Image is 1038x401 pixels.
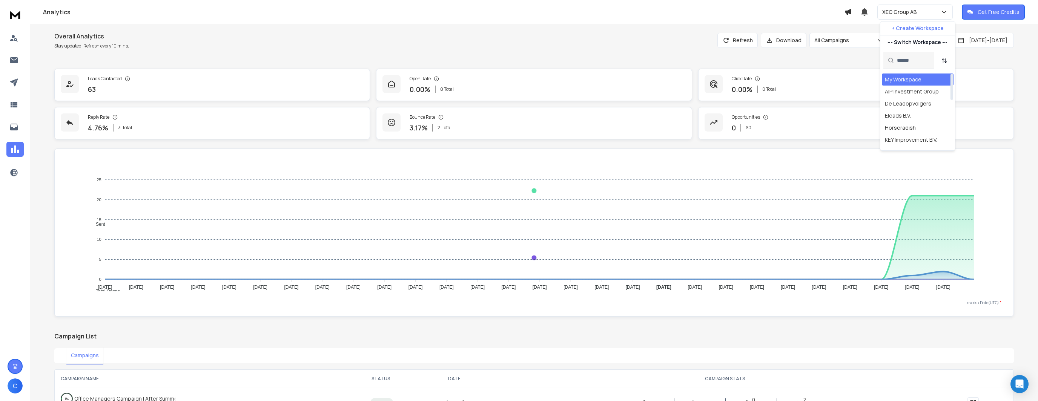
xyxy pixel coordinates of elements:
[626,285,640,290] tspan: [DATE]
[160,285,174,290] tspan: [DATE]
[253,285,267,290] tspan: [DATE]
[129,285,143,290] tspan: [DATE]
[502,285,516,290] tspan: [DATE]
[410,122,428,133] p: 3.17 %
[410,84,430,95] p: 0.00 %
[885,136,937,144] div: KEY Improvement B.V.
[8,378,23,393] button: C
[698,107,1014,139] a: Opportunities0$0
[978,8,1020,16] p: Get Free Credits
[440,86,454,92] p: 0 Total
[885,100,931,107] div: De Leadopvolgers
[688,285,702,290] tspan: [DATE]
[438,125,440,131] span: 2
[88,122,108,133] p: 4.76 %
[439,285,454,290] tspan: [DATE]
[885,76,921,83] div: My Workspace
[284,285,298,290] tspan: [DATE]
[420,370,488,388] th: DATE
[732,76,752,82] p: Click Rate
[888,38,947,46] p: --- Switch Workspace ---
[874,285,888,290] tspan: [DATE]
[97,217,101,222] tspan: 15
[936,285,950,290] tspan: [DATE]
[54,332,1014,341] h2: Campaign List
[732,84,752,95] p: 0.00 %
[67,300,1001,306] p: x-axis : Date(UTC)
[746,125,751,131] p: $ 0
[442,125,451,131] span: Total
[408,285,423,290] tspan: [DATE]
[54,32,129,41] h1: Overall Analytics
[90,222,105,227] span: Sent
[98,285,112,290] tspan: [DATE]
[1010,375,1029,393] div: Open Intercom Messenger
[885,88,939,95] div: AIP Investment Group
[814,37,852,44] p: All Campaigns
[698,69,1014,101] a: Click Rate0.00%0 Total
[99,277,101,282] tspan: 0
[885,112,911,119] div: Eleads B.V.
[733,37,753,44] p: Refresh
[533,285,547,290] tspan: [DATE]
[88,114,109,120] p: Reply Rate
[905,285,920,290] tspan: [DATE]
[717,33,758,48] button: Refresh
[781,285,795,290] tspan: [DATE]
[222,285,236,290] tspan: [DATE]
[346,285,361,290] tspan: [DATE]
[892,24,944,32] p: + Create Workspace
[315,285,330,290] tspan: [DATE]
[885,124,916,132] div: Horseradish
[470,285,485,290] tspan: [DATE]
[97,178,101,182] tspan: 25
[885,148,906,156] div: Leadyou
[656,285,671,290] tspan: [DATE]
[55,370,341,388] th: CAMPAIGN NAME
[97,197,101,202] tspan: 20
[880,21,955,35] button: + Create Workspace
[341,370,420,388] th: STATUS
[488,370,961,388] th: CAMPAIGN STATS
[191,285,205,290] tspan: [DATE]
[410,114,435,120] p: Bounce Rate
[732,114,760,120] p: Opportunities
[54,107,370,139] a: Reply Rate4.76%3Total
[376,69,692,101] a: Open Rate0.00%0 Total
[761,33,806,48] button: Download
[377,285,392,290] tspan: [DATE]
[410,76,431,82] p: Open Rate
[54,43,129,49] p: Stay updated! Refresh every 10 mins.
[99,257,101,262] tspan: 5
[594,285,609,290] tspan: [DATE]
[54,69,370,101] a: Leads Contacted63
[376,107,692,139] a: Bounce Rate3.17%2Total
[750,285,764,290] tspan: [DATE]
[951,33,1014,48] button: [DATE]-[DATE]
[962,5,1025,20] button: Get Free Credits
[43,8,844,17] h1: Analytics
[88,76,122,82] p: Leads Contacted
[8,8,23,21] img: logo
[843,285,857,290] tspan: [DATE]
[732,122,736,133] p: 0
[66,347,103,364] button: Campaigns
[882,8,920,16] p: XEC Group AB
[937,53,952,68] button: Sort by Sort A-Z
[90,289,120,294] span: Total Opens
[812,285,826,290] tspan: [DATE]
[564,285,578,290] tspan: [DATE]
[776,37,802,44] p: Download
[762,86,776,92] p: 0 Total
[97,237,101,242] tspan: 10
[719,285,733,290] tspan: [DATE]
[122,125,132,131] span: Total
[118,125,121,131] span: 3
[88,84,96,95] p: 63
